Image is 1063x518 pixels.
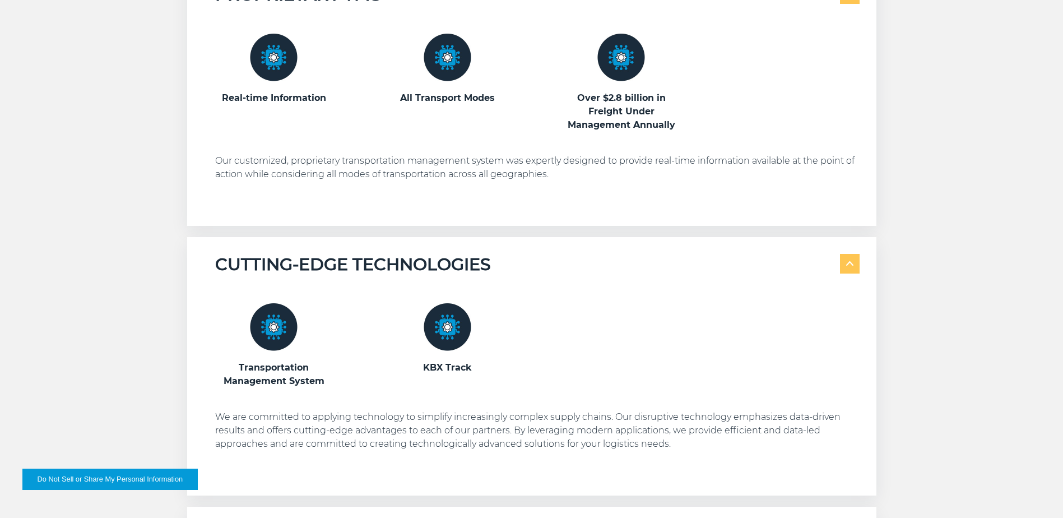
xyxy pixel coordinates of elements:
[215,254,491,275] h5: CUTTING-EDGE TECHNOLOGIES
[215,410,860,451] p: We are committed to applying technology to simplify increasingly complex supply chains. Our disru...
[215,154,860,181] p: Our customized, proprietary transportation management system was expertly designed to provide rea...
[22,469,198,490] button: Do Not Sell or Share My Personal Information
[215,361,333,388] h3: Transportation Management System
[563,91,680,132] h3: Over $2.8 billion in Freight Under Management Annually
[846,261,853,266] img: arrow
[389,91,507,105] h3: All Transport Modes
[389,361,507,374] h3: KBX Track
[215,91,333,105] h3: Real-time Information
